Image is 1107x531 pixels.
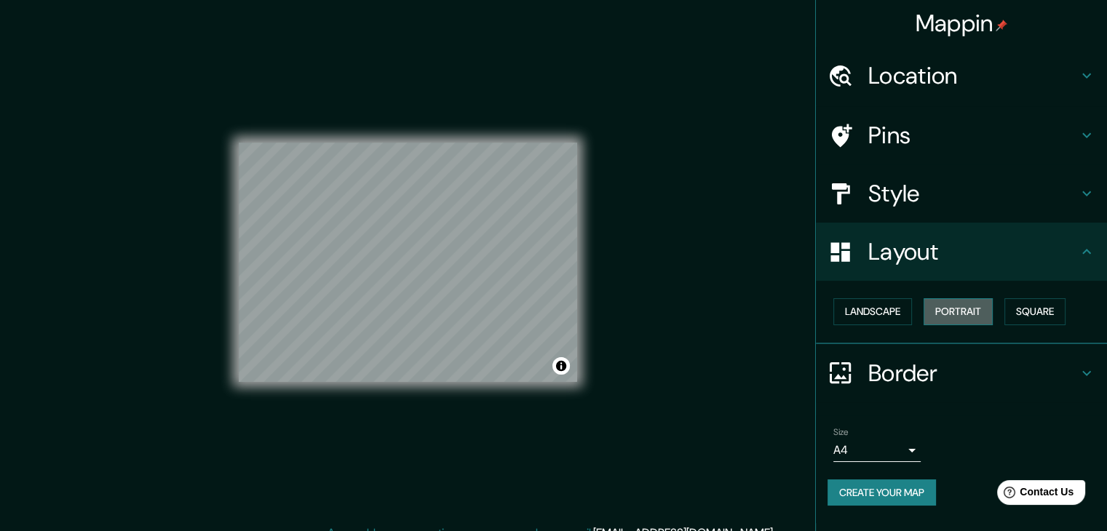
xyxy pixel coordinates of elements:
[996,20,1007,31] img: pin-icon.png
[816,164,1107,223] div: Style
[868,179,1078,208] h4: Style
[833,439,921,462] div: A4
[868,121,1078,150] h4: Pins
[239,143,577,382] canvas: Map
[868,61,1078,90] h4: Location
[833,298,912,325] button: Landscape
[1004,298,1066,325] button: Square
[833,426,849,438] label: Size
[816,47,1107,105] div: Location
[868,237,1078,266] h4: Layout
[828,479,936,506] button: Create your map
[552,357,570,375] button: Toggle attribution
[816,344,1107,402] div: Border
[816,106,1107,164] div: Pins
[868,359,1078,388] h4: Border
[924,298,993,325] button: Portrait
[977,474,1091,515] iframe: Help widget launcher
[916,9,1008,38] h4: Mappin
[816,223,1107,281] div: Layout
